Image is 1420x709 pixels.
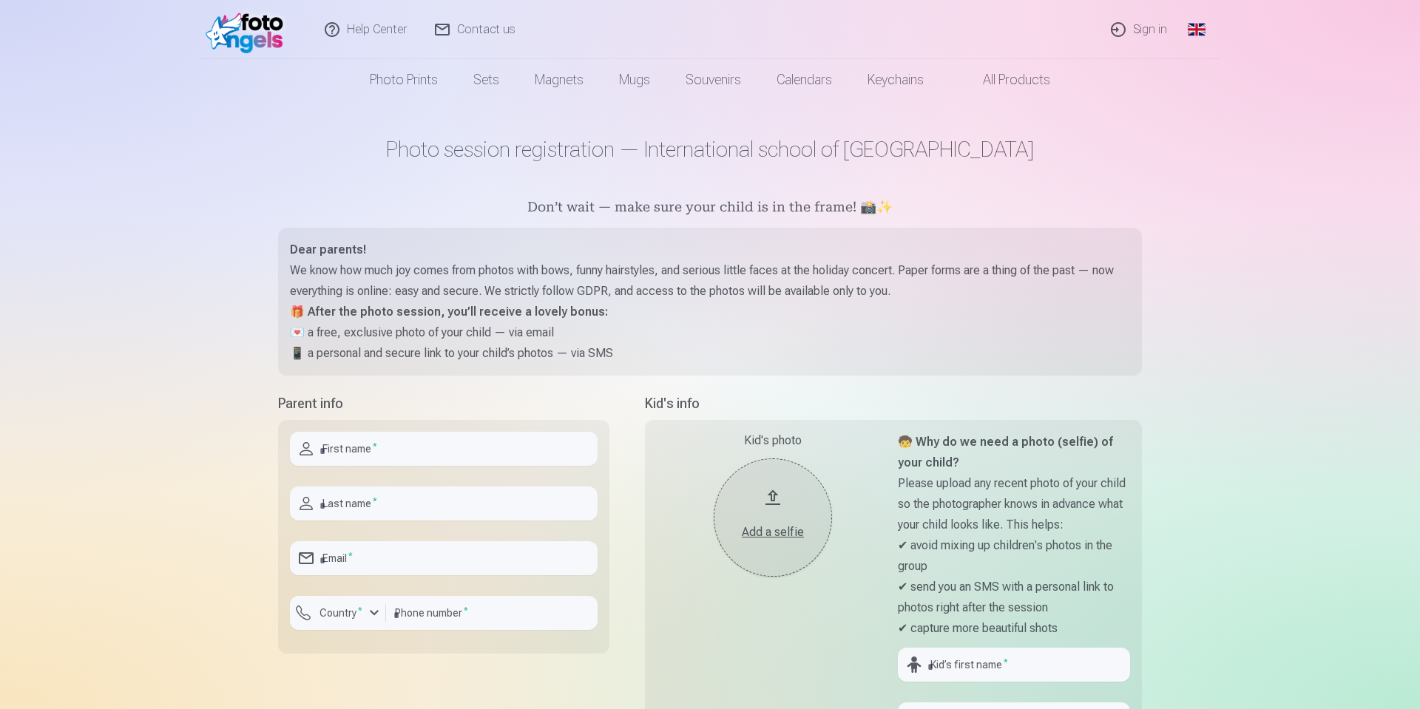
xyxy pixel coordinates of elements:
a: Souvenirs [668,59,759,101]
strong: Dear parents! [290,242,366,257]
a: Magnets [517,59,601,101]
button: Add a selfie [714,458,832,577]
div: Kid's photo [657,432,889,450]
a: Keychains [850,59,941,101]
label: Country [314,605,368,620]
a: Photo prints [352,59,456,101]
div: Add a selfie [728,523,817,541]
p: Please upload any recent photo of your child so the photographer knows in advance what your child... [898,473,1130,535]
p: ✔ capture more beautiful shots [898,618,1130,639]
strong: 🎁 After the photo session, you’ll receive a lovely bonus: [290,305,608,319]
h5: Parent info [278,393,609,414]
p: We know how much joy comes from photos with bows, funny hairstyles, and serious little faces at t... [290,260,1130,302]
p: 💌 a free, exclusive photo of your child — via email [290,322,1130,343]
a: Sets [456,59,517,101]
button: Country* [290,596,386,630]
img: /fa1 [206,6,291,53]
a: Calendars [759,59,850,101]
h1: Photo session registration — International school of [GEOGRAPHIC_DATA] [278,136,1142,163]
p: ✔ send you an SMS with a personal link to photos right after the session [898,577,1130,618]
p: 📱 a personal and secure link to your child’s photos — via SMS [290,343,1130,364]
strong: 🧒 Why do we need a photo (selfie) of your child? [898,435,1113,469]
p: ✔ avoid mixing up children's photos in the group [898,535,1130,577]
h5: Don’t wait — make sure your child is in the frame! 📸✨ [278,198,1142,219]
a: Mugs [601,59,668,101]
a: All products [941,59,1068,101]
h5: Kid's info [645,393,1142,414]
